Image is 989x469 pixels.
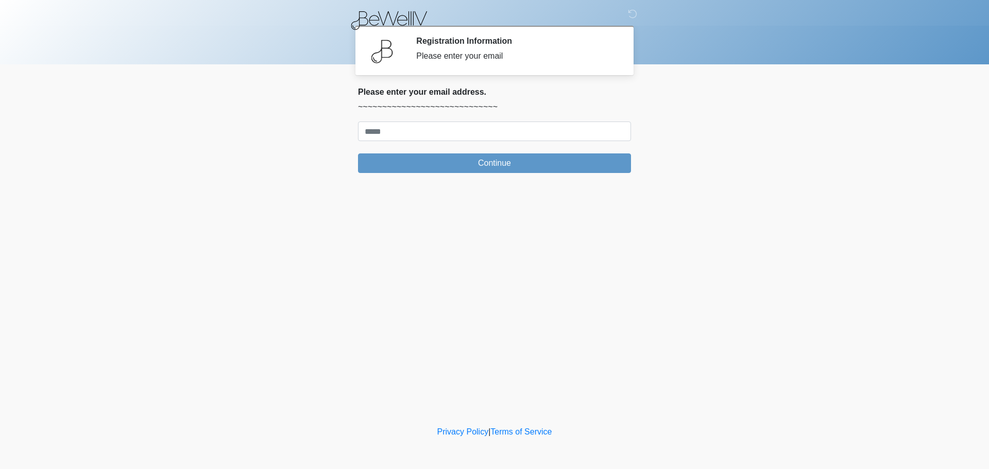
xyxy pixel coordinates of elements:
[358,153,631,173] button: Continue
[358,101,631,113] p: ~~~~~~~~~~~~~~~~~~~~~~~~~~~~~
[348,8,434,31] img: BeWell IV Logo
[437,427,489,436] a: Privacy Policy
[416,50,616,62] div: Please enter your email
[358,87,631,97] h2: Please enter your email address.
[488,427,490,436] a: |
[366,36,397,67] img: Agent Avatar
[490,427,552,436] a: Terms of Service
[416,36,616,46] h2: Registration Information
